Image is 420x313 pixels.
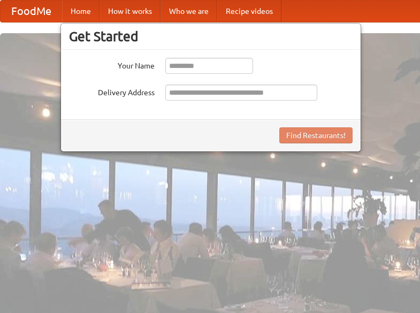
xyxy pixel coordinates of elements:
[279,127,353,143] button: Find Restaurants!
[69,85,155,98] label: Delivery Address
[217,1,281,22] a: Recipe videos
[69,58,155,71] label: Your Name
[69,28,353,44] h3: Get Started
[62,1,100,22] a: Home
[100,1,161,22] a: How it works
[161,1,217,22] a: Who we are
[1,1,62,22] a: FoodMe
